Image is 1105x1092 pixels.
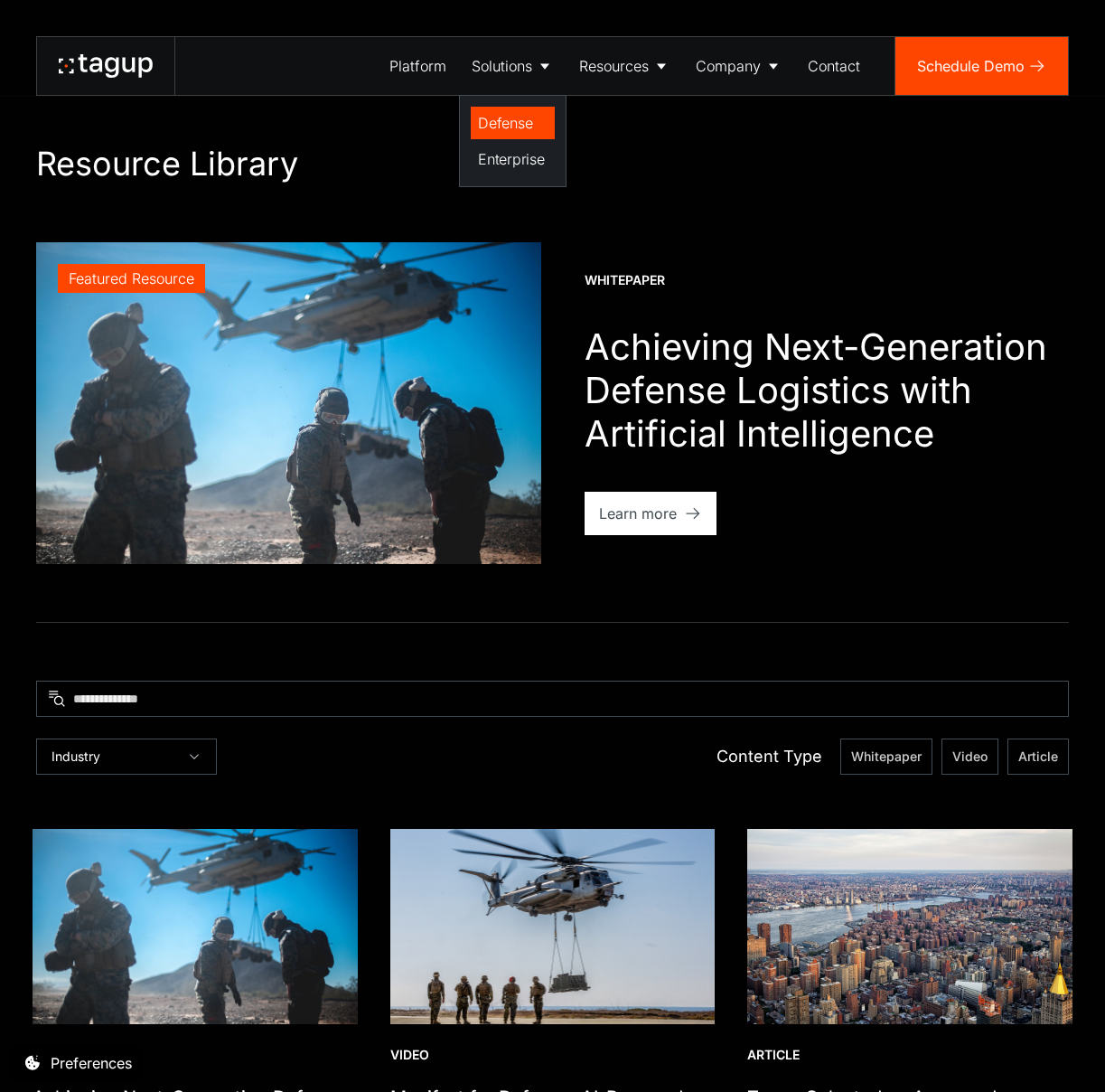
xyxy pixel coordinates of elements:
div: Schedule Demo [917,55,1025,77]
span: Video [952,748,988,766]
form: Resources [36,681,1069,775]
div: Learn more [599,503,677,524]
a: Platform [377,37,459,95]
h1: Achieving Next-Generation Defense Logistics with Artificial Intelligence [585,325,1069,456]
a: Solutions [459,37,567,95]
div: Contact [808,55,860,77]
div: Defense [478,112,548,134]
div: Industry [36,739,217,775]
a: Learn more [585,492,716,535]
a: Schedule Demo [895,37,1068,95]
div: Industry [52,748,100,765]
div: Solutions [472,55,532,77]
img: landing support specialists insert and extract assets in terrain, photo by Sgt. Conner Robbins [33,829,358,1024]
div: Whitepaper [585,271,665,289]
div: Preferences [51,1052,132,1074]
a: Contact [795,37,873,95]
a: Enterprise [471,143,555,175]
a: Company [683,37,795,95]
a: Resources [567,37,683,95]
div: Content Type [716,745,822,768]
a: Defense [471,107,555,139]
div: Company [696,55,761,77]
div: Enterprise [478,148,548,170]
div: Resources [579,55,649,77]
div: Featured Resource [69,268,194,289]
span: Whitepaper [851,748,922,766]
a: Featured Resource [36,242,541,564]
div: Platform [389,55,446,77]
div: Whitepaper [33,1046,358,1064]
div: Video [390,1046,716,1064]
h1: Resource Library [36,145,1069,184]
span: Article [1018,748,1058,766]
div: Article [747,1046,1072,1064]
nav: Solutions [459,95,567,187]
